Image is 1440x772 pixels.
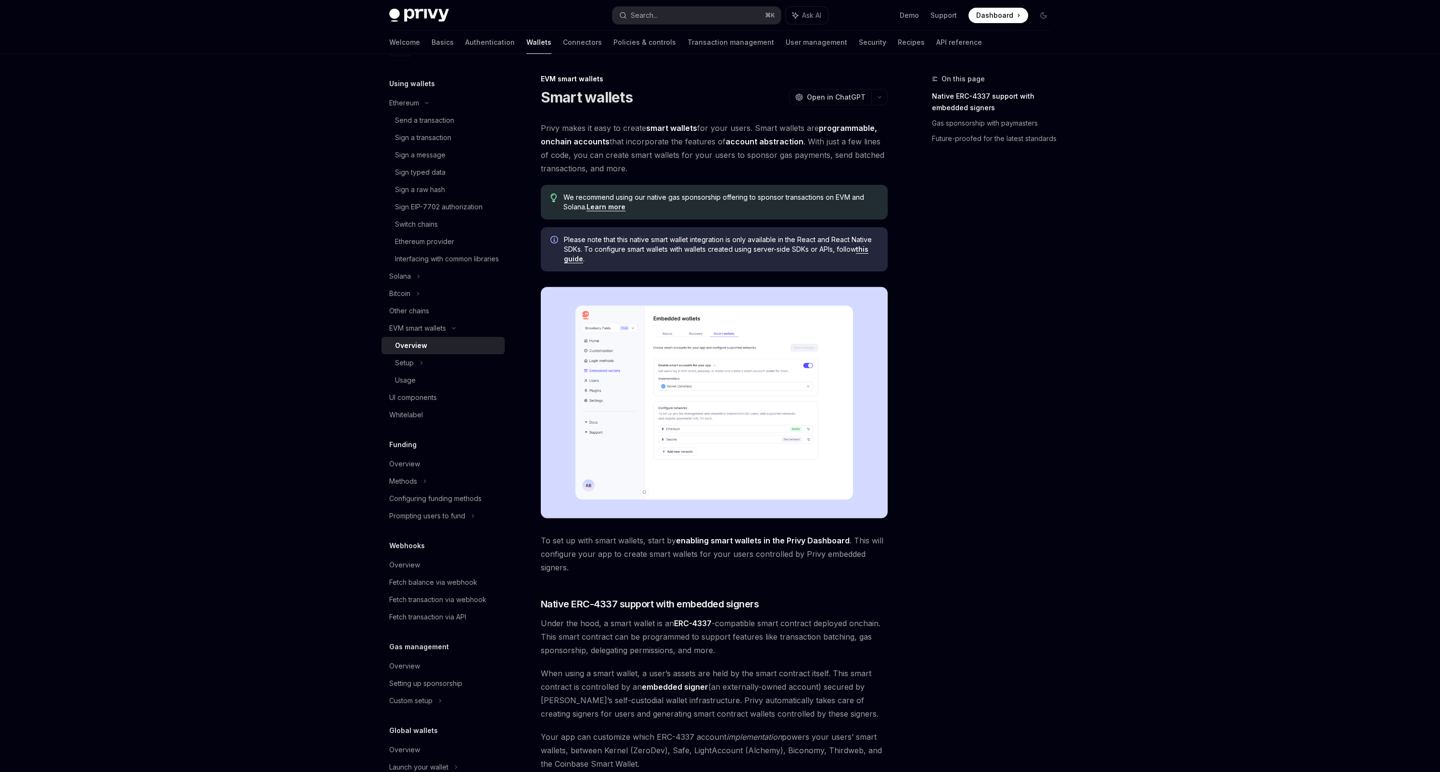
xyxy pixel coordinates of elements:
div: Fetch balance via webhook [389,577,477,588]
a: Whitelabel [382,406,505,424]
a: Policies & controls [613,31,676,54]
h1: Smart wallets [541,89,633,106]
div: Configuring funding methods [389,493,482,504]
strong: embedded signer [642,682,708,692]
a: Usage [382,372,505,389]
div: Sign a message [395,149,446,161]
a: Fetch transaction via webhook [382,591,505,608]
a: Recipes [898,31,925,54]
a: Dashboard [968,8,1028,23]
div: Overview [389,660,420,672]
div: Usage [395,374,416,386]
button: Search...⌘K [612,7,781,24]
span: Dashboard [976,11,1013,20]
a: Switch chains [382,216,505,233]
a: Sign a message [382,146,505,164]
span: When using a smart wallet, a user’s assets are held by the smart contract itself. This smart cont... [541,667,888,721]
div: Prompting users to fund [389,510,465,522]
a: Other chains [382,302,505,320]
h5: Using wallets [389,78,435,90]
span: Ask AI [802,11,821,20]
div: Setting up sponsorship [389,678,462,689]
div: Ethereum [389,97,419,109]
div: Methods [389,476,417,487]
a: Overview [382,741,505,759]
div: Overview [395,340,427,351]
a: Learn more [586,203,625,211]
h5: Webhooks [389,540,425,552]
div: Sign a raw hash [395,184,445,195]
a: Native ERC-4337 support with embedded signers [932,89,1059,116]
div: Send a transaction [395,115,454,126]
a: Fetch transaction via API [382,608,505,626]
a: Fetch balance via webhook [382,574,505,591]
div: Overview [389,458,420,470]
a: Sign a transaction [382,129,505,146]
div: Whitelabel [389,409,423,421]
a: Basics [432,31,454,54]
span: Open in ChatGPT [807,92,866,102]
span: Under the hood, a smart wallet is an -compatible smart contract deployed onchain. This smart cont... [541,617,888,657]
div: Overview [389,559,420,571]
a: Sign a raw hash [382,181,505,198]
a: Sign typed data [382,164,505,181]
h5: Global wallets [389,725,438,736]
a: Transaction management [688,31,774,54]
div: Sign EIP-7702 authorization [395,201,483,213]
div: Solana [389,270,411,282]
a: Configuring funding methods [382,490,505,507]
div: Setup [395,357,414,369]
strong: smart wallets [646,123,697,133]
a: Wallets [526,31,551,54]
div: EVM smart wallets [541,74,888,84]
img: dark logo [389,9,449,22]
a: Overview [382,455,505,473]
a: API reference [936,31,982,54]
span: Privy makes it easy to create for your users. Smart wallets are that incorporate the features of ... [541,121,888,175]
a: Overview [382,657,505,675]
div: Fetch transaction via API [389,611,466,623]
span: We recommend using our native gas sponsorship offering to sponsor transactions on EVM and Solana. [563,193,878,212]
span: Please note that this native smart wallet integration is only available in the React and React Na... [564,235,878,264]
div: Ethereum provider [395,236,454,247]
a: Connectors [563,31,602,54]
a: Overview [382,556,505,574]
h5: Funding [389,439,417,450]
a: Interfacing with common libraries [382,250,505,268]
a: Setting up sponsorship [382,675,505,692]
a: ERC-4337 [674,618,712,629]
span: On this page [942,73,985,85]
div: Custom setup [389,695,433,707]
a: Security [859,31,886,54]
a: Sign EIP-7702 authorization [382,198,505,216]
div: Fetch transaction via webhook [389,594,486,605]
span: Native ERC-4337 support with embedded signers [541,597,759,611]
a: Demo [900,11,919,20]
div: Sign typed data [395,167,446,178]
a: account abstraction [726,137,803,147]
a: Support [930,11,957,20]
a: Authentication [465,31,515,54]
a: Ethereum provider [382,233,505,250]
span: Your app can customize which ERC-4337 account powers your users’ smart wallets, between Kernel (Z... [541,730,888,771]
svg: Info [550,236,560,245]
div: Overview [389,744,420,756]
button: Ask AI [786,7,828,24]
div: EVM smart wallets [389,322,446,334]
a: Send a transaction [382,112,505,129]
div: Bitcoin [389,288,410,299]
em: implementation [726,732,782,742]
a: Gas sponsorship with paymasters [932,116,1059,131]
div: Other chains [389,305,429,317]
div: UI components [389,392,437,403]
div: Search... [631,10,658,21]
div: Interfacing with common libraries [395,253,499,265]
h5: Gas management [389,641,449,653]
span: To set up with smart wallets, start by . This will configure your app to create smart wallets for... [541,534,888,574]
svg: Tip [550,193,557,202]
a: UI components [382,389,505,406]
span: ⌘ K [765,12,775,19]
div: Sign a transaction [395,132,451,143]
a: Future-proofed for the latest standards [932,131,1059,146]
a: Overview [382,337,505,354]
